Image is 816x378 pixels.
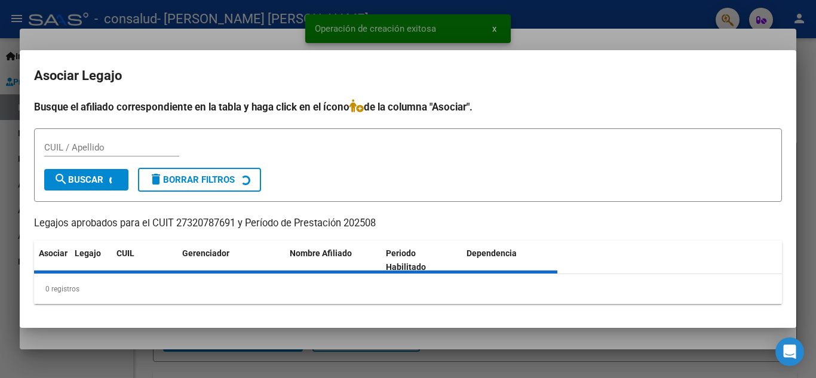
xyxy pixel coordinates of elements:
[112,241,177,280] datatable-header-cell: CUIL
[34,216,782,231] p: Legajos aprobados para el CUIT 27320787691 y Período de Prestación 202508
[149,172,163,186] mat-icon: delete
[34,64,782,87] h2: Asociar Legajo
[290,248,352,258] span: Nombre Afiliado
[386,248,426,272] span: Periodo Habilitado
[467,248,517,258] span: Dependencia
[462,241,558,280] datatable-header-cell: Dependencia
[177,241,285,280] datatable-header-cell: Gerenciador
[54,174,103,185] span: Buscar
[381,241,462,280] datatable-header-cell: Periodo Habilitado
[39,248,68,258] span: Asociar
[149,174,235,185] span: Borrar Filtros
[54,172,68,186] mat-icon: search
[116,248,134,258] span: CUIL
[44,169,128,190] button: Buscar
[34,274,782,304] div: 0 registros
[138,168,261,192] button: Borrar Filtros
[34,241,70,280] datatable-header-cell: Asociar
[285,241,381,280] datatable-header-cell: Nombre Afiliado
[34,99,782,115] h4: Busque el afiliado correspondiente en la tabla y haga click en el ícono de la columna "Asociar".
[70,241,112,280] datatable-header-cell: Legajo
[775,337,804,366] div: Open Intercom Messenger
[75,248,101,258] span: Legajo
[182,248,229,258] span: Gerenciador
